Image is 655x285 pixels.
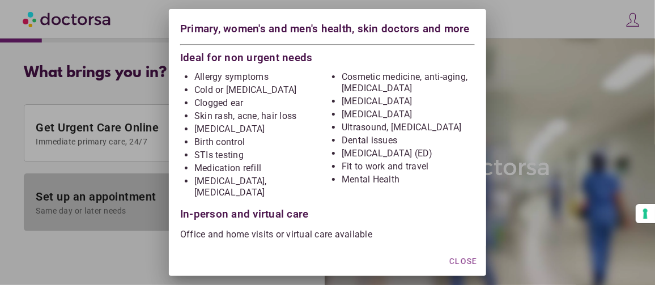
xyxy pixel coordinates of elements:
p: Office and home visits or virtual care available [180,229,475,240]
button: Your consent preferences for tracking technologies [636,204,655,223]
li: Fit to work and travel [342,161,475,172]
li: Ultrasound, [MEDICAL_DATA] [342,122,475,133]
li: [MEDICAL_DATA] [342,109,475,120]
li: Cold or [MEDICAL_DATA] [194,84,327,96]
li: Allergy symptoms [194,71,327,83]
li: [MEDICAL_DATA] [342,96,475,107]
li: Skin rash, acne, hair loss [194,110,327,122]
div: Primary, women's and men's health, skin doctors and more [180,20,475,40]
button: Close [445,251,482,271]
li: Medication refill [194,163,327,174]
div: Ideal for non urgent needs [180,49,475,63]
li: [MEDICAL_DATA], [MEDICAL_DATA] [194,176,327,198]
li: Clogged ear [194,97,327,109]
li: [MEDICAL_DATA] [194,124,327,135]
li: Mental Health [342,174,475,185]
span: Close [449,257,477,266]
div: In-person and virtual care [180,200,475,220]
li: Cosmetic medicine, anti-aging, [MEDICAL_DATA] [342,71,475,94]
li: Dental issues [342,135,475,146]
li: [MEDICAL_DATA] (ED) [342,148,475,159]
li: Birth control [194,137,327,148]
li: STIs testing [194,150,327,161]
